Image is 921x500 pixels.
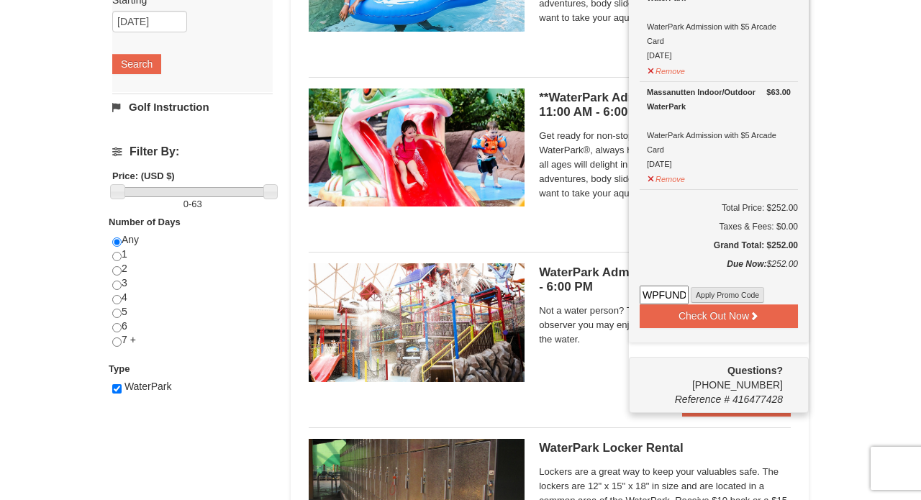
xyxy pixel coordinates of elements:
[539,129,791,201] span: Get ready for non-stop thrills at the Massanutten WaterPark®, always heated to 84° Fahrenheit. Ch...
[539,265,791,294] h5: WaterPark Admission- Observer | 11:00 AM - 6:00 PM
[309,263,525,381] img: 6619917-744-d8335919.jpg
[647,60,686,78] button: Remove
[112,54,161,74] button: Search
[309,88,525,206] img: 6619917-738-d4d758dd.jpg
[647,85,791,171] div: WaterPark Admission with $5 Arcade Card [DATE]
[112,197,273,212] label: -
[109,363,130,374] strong: Type
[539,304,791,347] span: Not a water person? Then this ticket is just for you. As an observer you may enjoy the WaterPark ...
[640,219,798,234] div: Taxes & Fees: $0.00
[112,233,273,362] div: Any 1 2 3 4 5 6 7 +
[539,91,791,119] h5: **WaterPark Admission - Under 42” Tall | 11:00 AM - 6:00 PM
[727,365,783,376] strong: Questions?
[124,381,172,392] span: WaterPark
[640,363,783,391] span: [PHONE_NUMBER]
[640,304,798,327] button: Check Out Now
[647,85,791,114] div: Massanutten Indoor/Outdoor WaterPark
[640,201,798,215] h6: Total Price: $252.00
[112,145,273,158] h4: Filter By:
[640,238,798,253] h5: Grand Total: $252.00
[112,171,175,181] strong: Price: (USD $)
[539,441,791,455] h5: WaterPark Locker Rental
[183,199,189,209] span: 0
[675,394,730,405] span: Reference #
[691,287,764,303] button: Apply Promo Code
[647,168,686,186] button: Remove
[732,394,783,405] span: 416477428
[727,259,766,269] strong: Due Now:
[766,85,791,99] strong: $63.00
[109,217,181,227] strong: Number of Days
[191,199,201,209] span: 63
[640,257,798,286] div: $252.00
[112,94,273,120] a: Golf Instruction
